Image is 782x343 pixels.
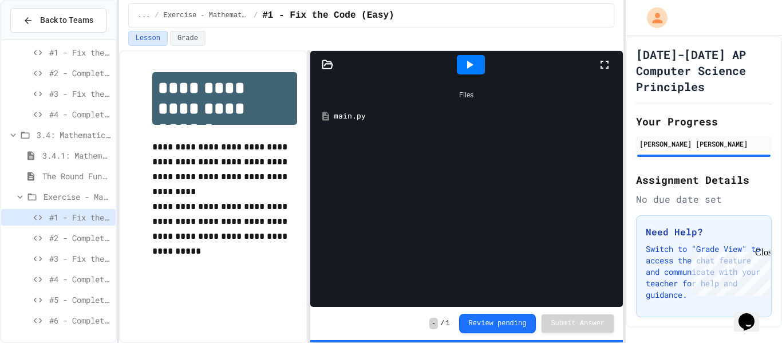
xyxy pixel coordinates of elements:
span: 1 [445,319,449,328]
span: / [155,11,159,20]
span: #3 - Fix the Code (Medium) [49,253,111,265]
span: #1 - Fix the Code (Easy) [49,211,111,223]
span: #4 - Complete the Code (Medium) [49,273,111,285]
button: Review pending [459,314,536,333]
button: Submit Answer [542,314,614,333]
span: Exercise - Mathematical Operators [44,191,111,203]
span: #2 - Complete the Code (Easy) [49,67,111,79]
h2: Your Progress [636,113,772,129]
h3: Need Help? [646,225,762,239]
span: #4 - Complete the Code (Medium) [49,108,111,120]
span: #1 - Fix the Code (Easy) [262,9,394,22]
span: #6 - Complete the Code (Hard) [49,314,111,326]
button: Back to Teams [10,8,106,33]
span: The Round Function [42,170,111,182]
span: #5 - Complete the Code (Hard) [49,294,111,306]
span: #1 - Fix the Code (Easy) [49,46,111,58]
button: Grade [170,31,206,46]
div: My Account [635,5,670,31]
div: Files [316,84,617,106]
iframe: chat widget [734,297,771,332]
span: ... [138,11,151,20]
iframe: chat widget [687,247,771,296]
p: Switch to "Grade View" to access the chat feature and communicate with your teacher for help and ... [646,243,762,301]
h1: [DATE]-[DATE] AP Computer Science Principles [636,46,772,94]
span: - [429,318,438,329]
span: 3.4: Mathematical Operators [37,129,111,141]
span: / [254,11,258,20]
span: Exercise - Mathematical Operators [164,11,250,20]
span: #2 - Complete the Code (Easy) [49,232,111,244]
div: Chat with us now!Close [5,5,79,73]
span: / [440,319,444,328]
span: 3.4.1: Mathematical Operators [42,149,111,161]
div: main.py [334,111,616,122]
div: No due date set [636,192,772,206]
span: Back to Teams [40,14,93,26]
span: Submit Answer [551,319,605,328]
div: [PERSON_NAME] [PERSON_NAME] [639,139,768,149]
button: Lesson [128,31,168,46]
h2: Assignment Details [636,172,772,188]
span: #3 - Fix the Code (Medium) [49,88,111,100]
